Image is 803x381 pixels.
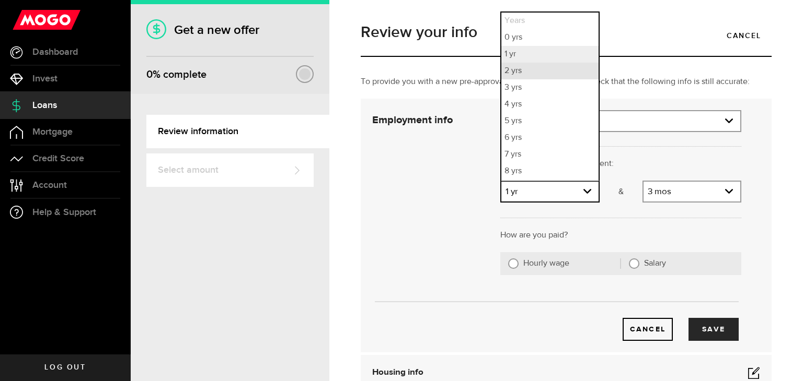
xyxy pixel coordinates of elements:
[629,258,639,269] input: Salary
[146,65,207,84] div: % complete
[501,146,598,163] li: 7 yrs
[501,182,598,201] a: expand select
[501,96,598,113] li: 4 yrs
[32,74,58,84] span: Invest
[644,258,733,269] label: Salary
[501,63,598,79] li: 2 yrs
[716,25,772,46] a: Cancel
[501,29,598,46] li: 0 yrs
[501,180,598,196] li: 9 yrs
[146,115,329,148] a: Review information
[361,25,772,40] h1: Review your info
[500,229,741,242] p: How are you paid?
[501,46,598,63] li: 1 yr
[32,208,96,217] span: Help & Support
[501,79,598,96] li: 3 yrs
[600,186,643,198] p: &
[623,318,673,341] button: Cancel
[372,368,423,377] b: Housing info
[146,153,314,187] a: Select amount
[32,101,57,110] span: Loans
[32,127,73,137] span: Mortgage
[146,22,314,38] h1: Get a new offer
[689,318,739,341] button: Save
[32,181,67,190] span: Account
[500,158,741,170] p: Length of current employment:
[508,258,519,269] input: Hourly wage
[523,258,621,269] label: Hourly wage
[32,47,78,57] span: Dashboard
[501,13,598,29] li: Years
[501,129,598,146] li: 6 yrs
[501,163,598,180] li: 8 yrs
[32,154,84,163] span: Credit Score
[501,111,740,131] a: expand select
[146,68,153,81] span: 0
[501,113,598,129] li: 5 yrs
[8,4,40,35] button: Open LiveChat chat widget
[644,182,740,201] a: expand select
[44,364,86,371] span: Log out
[372,115,453,125] strong: Employment info
[361,76,772,88] p: To provide you with a new pre-approval, we'll need to double-check that the following info is sti...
